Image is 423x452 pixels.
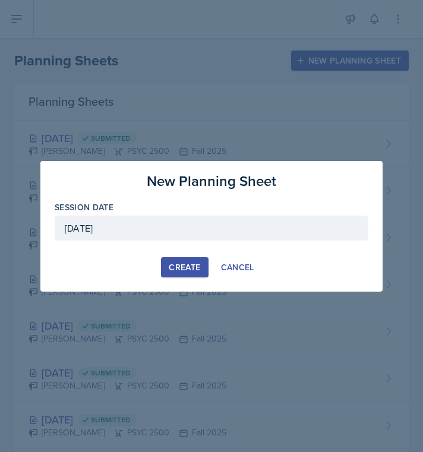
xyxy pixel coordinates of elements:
button: Cancel [213,257,262,277]
div: Create [169,263,200,272]
h3: New Planning Sheet [147,170,276,192]
button: Create [161,257,208,277]
div: Cancel [221,263,254,272]
label: Session Date [55,201,113,213]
